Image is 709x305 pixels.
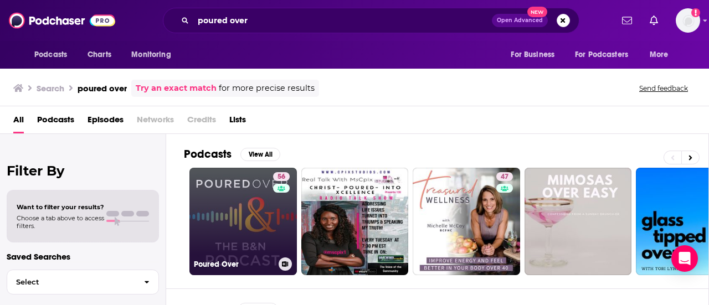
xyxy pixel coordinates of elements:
span: for more precise results [219,82,315,95]
h2: Podcasts [184,147,232,161]
a: Show notifications dropdown [645,11,662,30]
h2: Filter By [7,163,159,179]
button: Open AdvancedNew [492,14,548,27]
a: Try an exact match [136,82,217,95]
span: Want to filter your results? [17,203,104,211]
span: 47 [501,172,508,183]
button: open menu [642,44,682,65]
a: Episodes [88,111,124,133]
h3: Poured Over [194,260,274,269]
svg: Add a profile image [691,8,700,17]
span: For Podcasters [575,47,628,63]
a: Show notifications dropdown [618,11,636,30]
a: 56 [273,172,290,181]
img: User Profile [676,8,700,33]
button: open menu [124,44,185,65]
span: New [527,7,547,17]
div: Search podcasts, credits, & more... [163,8,579,33]
button: Select [7,270,159,294]
a: 47 [413,168,520,275]
img: Podchaser - Follow, Share and Rate Podcasts [9,10,115,31]
span: Charts [88,47,111,63]
a: PodcastsView All [184,147,280,161]
span: Networks [137,111,174,133]
input: Search podcasts, credits, & more... [193,12,492,29]
button: Send feedback [636,84,691,93]
div: Open Intercom Messenger [671,245,698,272]
button: open menu [27,44,81,65]
p: Saved Searches [7,251,159,262]
span: Open Advanced [497,18,543,23]
a: 56Poured Over [189,168,297,275]
a: Charts [80,44,118,65]
a: Podcasts [37,111,74,133]
span: Select [7,278,135,286]
span: More [650,47,669,63]
span: Monitoring [131,47,171,63]
button: Show profile menu [676,8,700,33]
a: 47 [496,172,513,181]
span: Podcasts [34,47,67,63]
span: Credits [187,111,216,133]
span: Logged in as AtriaBooks [676,8,700,33]
span: Choose a tab above to access filters. [17,214,104,230]
button: open menu [503,44,568,65]
button: View All [240,148,280,161]
span: For Business [511,47,554,63]
h3: poured over [78,83,127,94]
button: open menu [568,44,644,65]
a: All [13,111,24,133]
a: Lists [229,111,246,133]
span: 56 [278,172,285,183]
h3: Search [37,83,64,94]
